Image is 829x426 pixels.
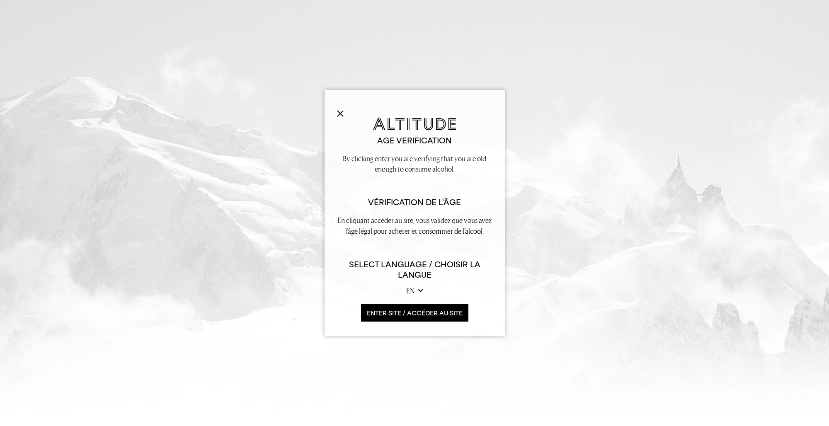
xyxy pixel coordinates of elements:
[337,110,344,117] img: Close
[337,136,492,146] h2: Age verification
[373,117,456,130] img: Altitude Gin
[337,259,492,280] h6: Select Language / Choisir la langue
[337,197,492,208] h2: Vérification de l'âge
[361,304,468,322] button: ENTER SITE / accéder au site
[337,153,492,174] p: By clicking enter you are verifying that you are old enough to consume alcohol.
[337,215,492,236] p: En cliquant accéder au site, vous validez que vous avez l’âge légal pour acheter et consommer de ...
